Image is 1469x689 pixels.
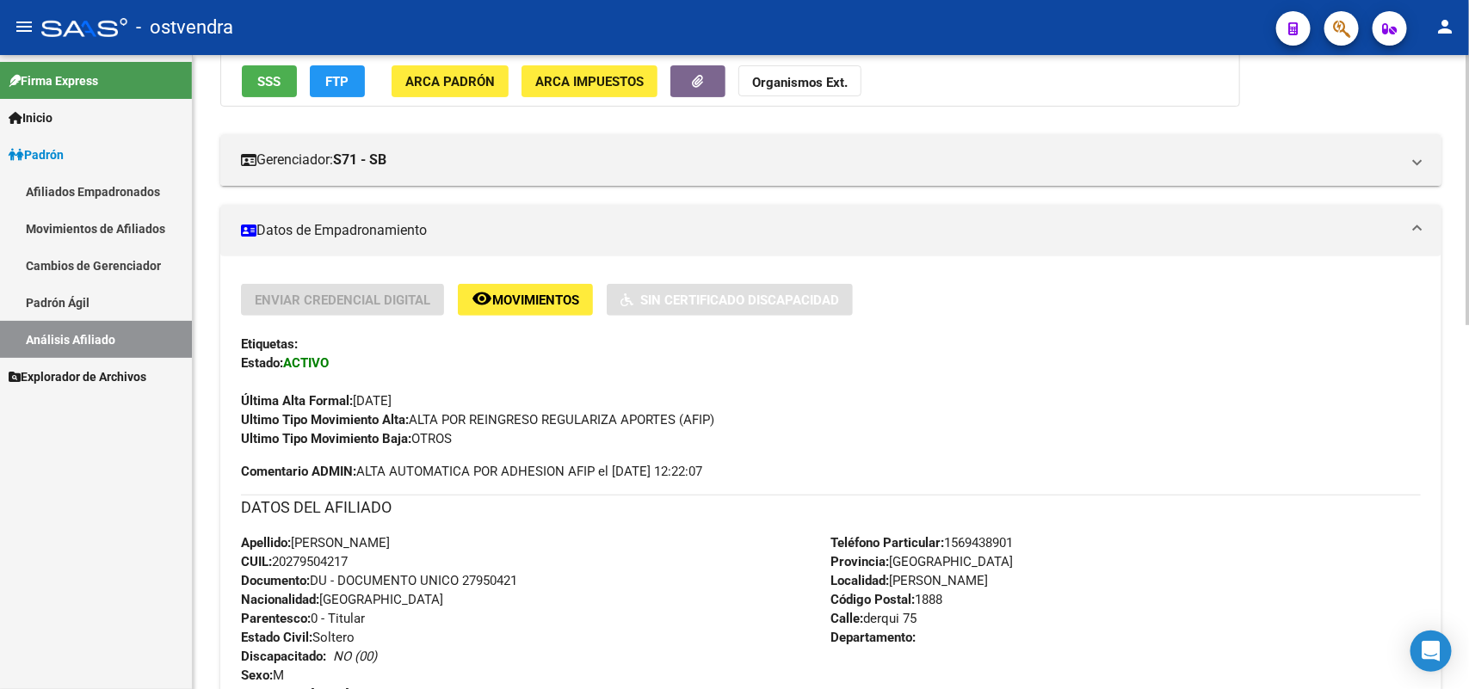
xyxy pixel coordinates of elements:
strong: Departamento: [831,630,917,645]
mat-icon: menu [14,16,34,37]
strong: Comentario ADMIN: [241,464,356,479]
span: 0 - Titular [241,611,365,626]
strong: Localidad: [831,573,890,588]
span: [GEOGRAPHIC_DATA] [831,554,1014,569]
div: Open Intercom Messenger [1410,631,1452,672]
button: SSS [242,65,297,97]
span: OTROS [241,431,452,446]
span: FTP [326,74,349,89]
span: 20279504217 [241,554,348,569]
button: FTP [310,65,365,97]
strong: Teléfono Particular: [831,535,945,551]
span: 1569438901 [831,535,1014,551]
span: [PERSON_NAME] [241,535,390,551]
mat-panel-title: Datos de Empadronamiento [241,221,1400,240]
strong: Etiquetas: [241,336,298,352]
span: Padrón [9,145,64,164]
span: [DATE] [241,393,392,409]
strong: Documento: [241,573,310,588]
mat-panel-title: Gerenciador: [241,151,1400,169]
strong: CUIL: [241,554,272,569]
span: [GEOGRAPHIC_DATA] [241,592,443,607]
button: ARCA Padrón [392,65,509,97]
span: derqui 75 [831,611,917,626]
span: Movimientos [492,292,579,308]
mat-expansion-panel-header: Gerenciador:S71 - SB [220,134,1441,186]
strong: Organismos Ext. [752,75,848,90]
button: ARCA Impuestos [522,65,657,97]
strong: S71 - SB [333,151,386,169]
mat-icon: person [1435,16,1455,37]
h3: DATOS DEL AFILIADO [241,495,1421,520]
strong: Nacionalidad: [241,592,319,607]
strong: Ultimo Tipo Movimiento Baja: [241,431,411,446]
strong: Estado Civil: [241,630,312,645]
span: Enviar Credencial Digital [255,292,430,308]
button: Sin Certificado Discapacidad [607,284,853,316]
span: ALTA AUTOMATICA POR ADHESION AFIP el [DATE] 12:22:07 [241,462,702,481]
button: Organismos Ext. [738,65,861,97]
strong: Código Postal: [831,592,916,607]
mat-expansion-panel-header: Datos de Empadronamiento [220,205,1441,256]
span: M [241,667,284,683]
strong: Parentesco: [241,611,311,626]
button: Enviar Credencial Digital [241,284,444,316]
span: ALTA POR REINGRESO REGULARIZA APORTES (AFIP) [241,412,714,428]
strong: Última Alta Formal: [241,393,353,409]
span: Inicio [9,108,52,127]
button: Movimientos [458,284,593,316]
strong: Apellido: [241,535,291,551]
strong: Discapacitado: [241,649,326,664]
strong: Sexo: [241,667,273,683]
i: NO (00) [333,649,377,664]
span: Sin Certificado Discapacidad [640,292,839,308]
span: Firma Express [9,71,98,90]
span: 1888 [831,592,943,607]
span: - ostvendra [136,9,233,46]
span: Explorador de Archivos [9,367,146,386]
strong: Ultimo Tipo Movimiento Alta: [241,412,409,428]
strong: ACTIVO [283,355,329,371]
strong: Provincia: [831,554,890,569]
span: [PERSON_NAME] [831,573,989,588]
mat-icon: remove_red_eye [472,288,492,309]
span: ARCA Impuestos [535,74,644,89]
span: Soltero [241,630,355,645]
span: DU - DOCUMENTO UNICO 27950421 [241,573,517,588]
span: SSS [258,74,281,89]
strong: Estado: [241,355,283,371]
span: ARCA Padrón [405,74,495,89]
strong: Calle: [831,611,864,626]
